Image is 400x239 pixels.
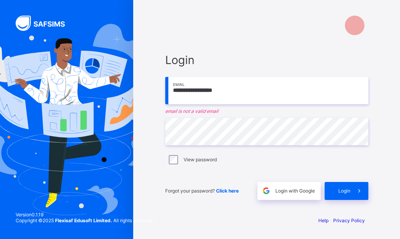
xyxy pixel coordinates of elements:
[16,16,74,31] img: SAFSIMS Logo
[318,218,329,223] a: Help
[16,212,154,218] span: Version 0.1.19
[165,108,368,114] em: email is not a valid email
[333,218,365,223] a: Privacy Policy
[184,157,217,162] label: View password
[262,186,271,195] img: google.396cfc9801f0270233282035f929180a.svg
[55,218,112,223] strong: Flexisaf Edusoft Limited.
[165,188,239,194] span: Forgot your password?
[16,218,154,223] span: Copyright © 2025 All rights reserved.
[216,188,239,194] a: Click here
[338,188,350,194] span: Login
[275,188,315,194] span: Login with Google
[165,53,368,67] span: Login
